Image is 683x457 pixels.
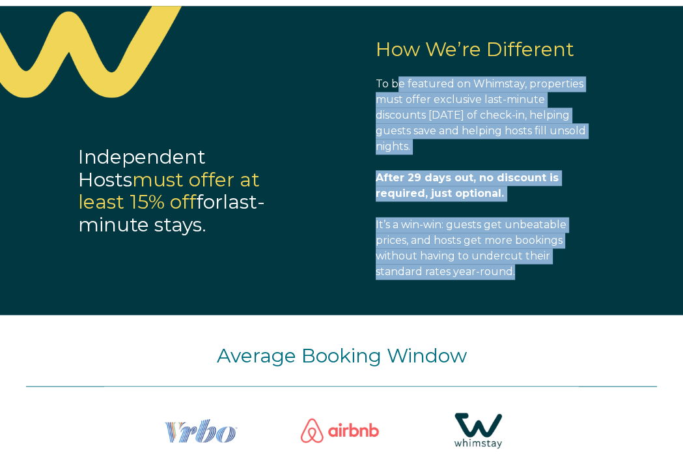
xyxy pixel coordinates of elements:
[78,145,260,214] span: Independent Hosts for
[376,37,574,61] span: How We’re Different
[376,171,559,199] span: After 29 days out, no discount is required, just optional.
[217,344,467,368] span: Average Booking Window
[78,190,265,237] span: last-minute stays.
[376,78,586,153] span: To be featured on Whimstay, properties must offer exclusive last-minute discounts [DATE] of check...
[376,218,566,278] span: It’s a win-win: guests get unbeatable prices, and hosts get more bookings without having to under...
[78,168,260,214] span: must offer at least 15% off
